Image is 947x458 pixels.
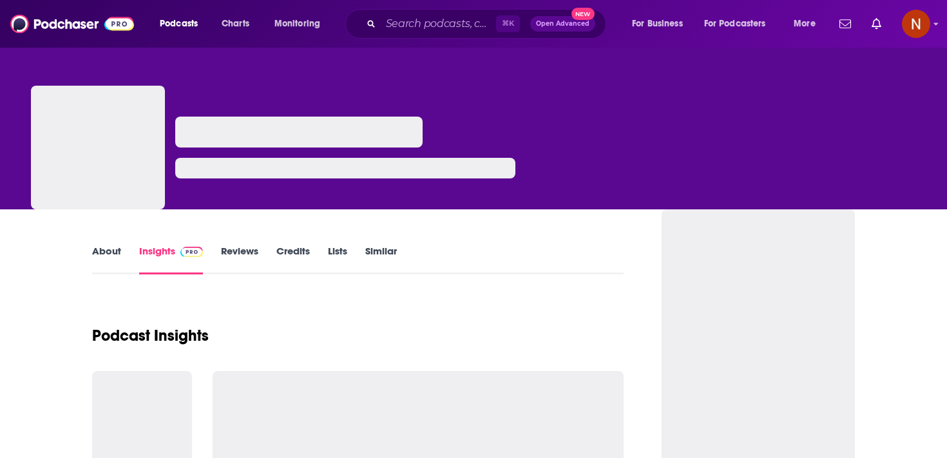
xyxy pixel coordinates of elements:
span: Monitoring [274,15,320,33]
a: Charts [213,14,257,34]
span: ⌘ K [496,15,520,32]
span: Charts [222,15,249,33]
input: Search podcasts, credits, & more... [381,14,496,34]
span: For Podcasters [704,15,766,33]
span: Podcasts [160,15,198,33]
a: Reviews [221,245,258,274]
button: open menu [696,14,785,34]
a: Similar [365,245,397,274]
h1: Podcast Insights [92,326,209,345]
span: Logged in as AdelNBM [902,10,930,38]
span: For Business [632,15,683,33]
a: InsightsPodchaser Pro [139,245,203,274]
div: Search podcasts, credits, & more... [358,9,618,39]
img: User Profile [902,10,930,38]
button: open menu [265,14,337,34]
button: open menu [623,14,699,34]
button: open menu [151,14,215,34]
span: New [571,8,595,20]
button: open menu [785,14,832,34]
a: Show notifications dropdown [866,13,886,35]
span: More [794,15,816,33]
a: About [92,245,121,274]
button: Show profile menu [902,10,930,38]
a: Show notifications dropdown [834,13,856,35]
img: Podchaser - Follow, Share and Rate Podcasts [10,12,134,36]
a: Lists [328,245,347,274]
span: Open Advanced [536,21,589,27]
button: Open AdvancedNew [530,16,595,32]
img: Podchaser Pro [180,247,203,257]
a: Credits [276,245,310,274]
